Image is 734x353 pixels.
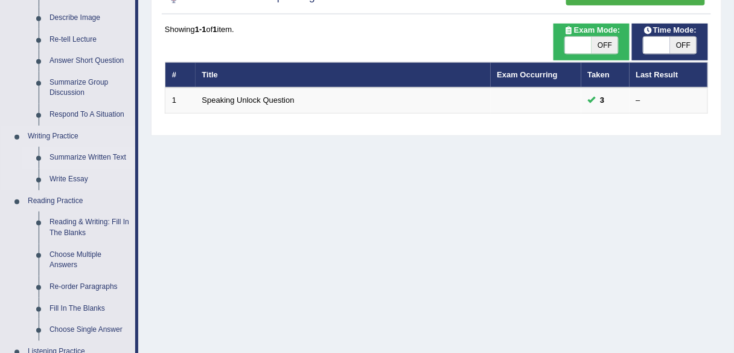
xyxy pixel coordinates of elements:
[554,24,630,60] div: Show exams occurring in exams
[560,24,625,37] span: Exam Mode:
[639,24,701,37] span: Time Mode:
[44,7,135,29] a: Describe Image
[44,244,135,276] a: Choose Multiple Answers
[165,24,708,35] div: Showing of item.
[44,298,135,320] a: Fill In The Blanks
[165,88,196,113] td: 1
[497,70,558,79] a: Exam Occurring
[44,276,135,298] a: Re-order Paragraphs
[22,190,135,212] a: Reading Practice
[581,62,630,88] th: Taken
[670,37,697,54] span: OFF
[22,126,135,147] a: Writing Practice
[630,62,708,88] th: Last Result
[202,96,295,105] a: Speaking Unlock Question
[165,62,196,88] th: #
[44,147,135,169] a: Summarize Written Text
[596,94,610,107] span: You can still take this question
[44,72,135,104] a: Summarize Group Discussion
[195,25,206,34] b: 1-1
[44,212,135,244] a: Reading & Writing: Fill In The Blanks
[44,169,135,190] a: Write Essay
[196,62,491,88] th: Title
[44,104,135,126] a: Respond To A Situation
[44,29,135,51] a: Re-tell Lecture
[636,95,701,106] div: –
[44,319,135,341] a: Choose Single Answer
[592,37,618,54] span: OFF
[44,50,135,72] a: Answer Short Question
[213,25,217,34] b: 1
